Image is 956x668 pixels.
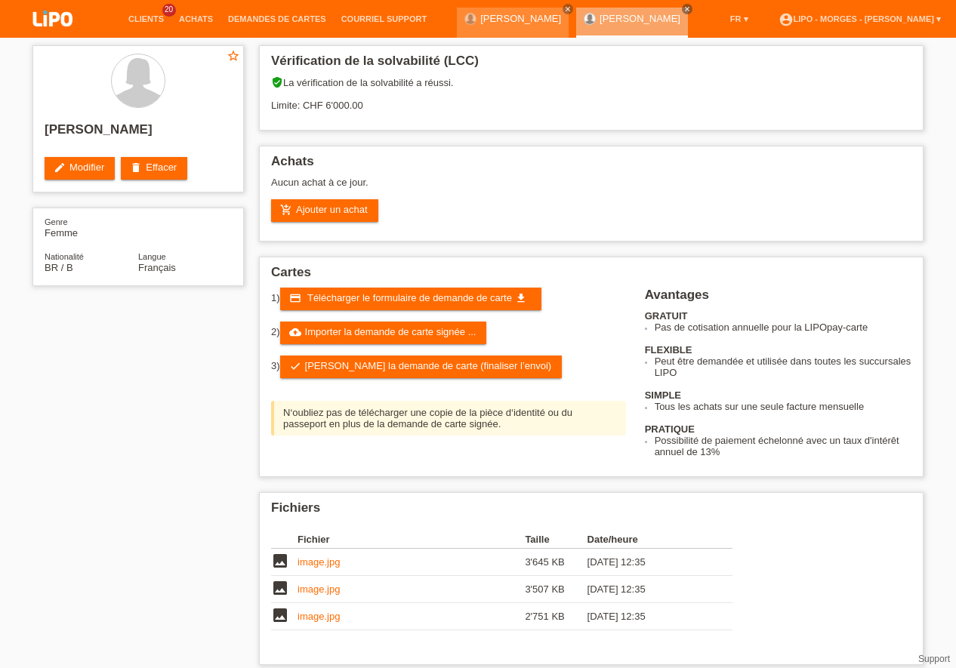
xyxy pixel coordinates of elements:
[271,552,289,570] i: image
[271,199,378,222] a: add_shopping_cartAjouter un achat
[138,262,176,273] span: Français
[723,14,756,23] a: FR ▾
[45,157,115,180] a: editModifier
[121,14,171,23] a: Clients
[271,54,911,76] h2: Vérification de la solvabilité (LCC)
[563,4,573,14] a: close
[280,356,563,378] a: check[PERSON_NAME] la demande de carte (finaliser l’envoi)
[918,654,950,664] a: Support
[655,356,911,378] li: Peut être demandée et utilisée dans toutes les succursales LIPO
[271,322,626,344] div: 2)
[130,162,142,174] i: delete
[15,31,91,42] a: LIPO pay
[45,262,73,273] span: Brésil / B / 07.05.2015
[655,401,911,412] li: Tous les achats sur une seule facture mensuelle
[289,292,301,304] i: credit_card
[271,356,626,378] div: 3)
[45,217,68,226] span: Genre
[587,549,711,576] td: [DATE] 12:35
[779,12,794,27] i: account_circle
[587,576,711,603] td: [DATE] 12:35
[289,326,301,338] i: cloud_upload
[480,13,561,24] a: [PERSON_NAME]
[271,154,911,177] h2: Achats
[271,606,289,624] i: image
[289,360,301,372] i: check
[683,5,691,13] i: close
[525,603,587,630] td: 2'751 KB
[271,500,911,523] h2: Fichiers
[271,177,911,199] div: Aucun achat à ce jour.
[298,556,340,568] a: image.jpg
[525,576,587,603] td: 3'507 KB
[138,252,166,261] span: Langue
[771,14,948,23] a: account_circleLIPO - Morges - [PERSON_NAME] ▾
[645,344,692,356] b: FLEXIBLE
[45,252,84,261] span: Nationalité
[298,583,340,595] a: image.jpg
[171,14,220,23] a: Achats
[280,288,541,310] a: credit_card Télécharger le formulaire de demande de carte get_app
[162,4,176,17] span: 20
[45,122,232,145] h2: [PERSON_NAME]
[682,4,692,14] a: close
[645,288,911,310] h2: Avantages
[280,322,487,344] a: cloud_uploadImporter la demande de carte signée ...
[645,310,688,322] b: GRATUIT
[121,157,187,180] a: deleteEffacer
[587,603,711,630] td: [DATE] 12:35
[298,611,340,622] a: image.jpg
[271,288,626,310] div: 1)
[645,423,695,435] b: PRATIQUE
[655,435,911,457] li: Possibilité de paiement échelonné avec un taux d'intérêt annuel de 13%
[525,549,587,576] td: 3'645 KB
[525,531,587,549] th: Taille
[271,76,911,122] div: La vérification de la solvabilité a réussi. Limite: CHF 6'000.00
[271,401,626,436] div: N‘oubliez pas de télécharger une copie de la pièce d‘identité ou du passeport en plus de la deman...
[280,204,292,216] i: add_shopping_cart
[564,5,572,13] i: close
[271,265,911,288] h2: Cartes
[227,49,240,63] i: star_border
[220,14,334,23] a: Demandes de cartes
[334,14,434,23] a: Courriel Support
[271,579,289,597] i: image
[645,389,681,401] b: SIMPLE
[515,292,527,304] i: get_app
[227,49,240,65] a: star_border
[600,13,680,24] a: [PERSON_NAME]
[655,322,911,333] li: Pas de cotisation annuelle pour la LIPOpay-carte
[54,162,66,174] i: edit
[45,216,138,239] div: Femme
[587,531,711,549] th: Date/heure
[298,531,525,549] th: Fichier
[307,292,512,303] span: Télécharger le formulaire de demande de carte
[271,76,283,88] i: verified_user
